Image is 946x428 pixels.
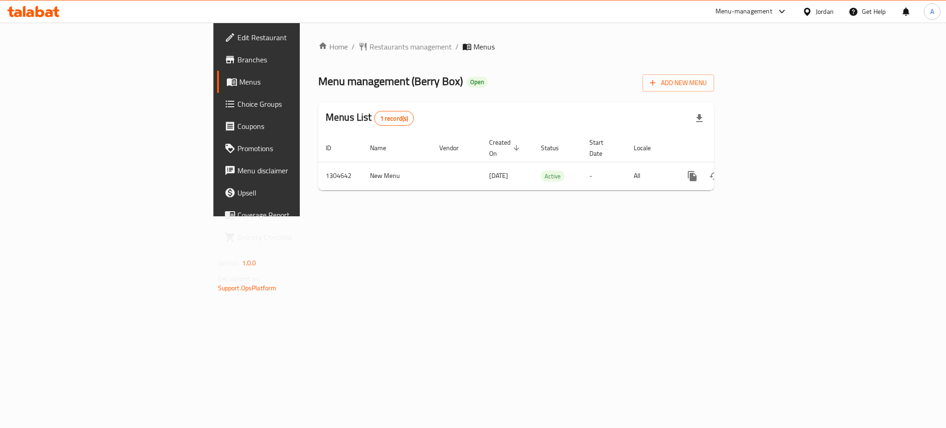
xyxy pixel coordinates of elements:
span: Add New Menu [650,77,707,89]
h2: Menus List [326,110,414,126]
span: Vendor [439,142,471,153]
a: Branches [217,49,371,71]
span: A [930,6,934,17]
span: Menu management ( Berry Box ) [318,71,463,92]
div: Total records count [374,111,414,126]
a: Restaurants management [358,41,452,52]
span: Choice Groups [237,98,364,110]
div: Menu-management [716,6,772,17]
span: Version: [218,257,241,269]
span: Promotions [237,143,364,154]
a: Coupons [217,115,371,137]
span: Coverage Report [237,209,364,220]
span: 1 record(s) [375,114,414,123]
div: Export file [688,107,710,129]
span: [DATE] [489,170,508,182]
span: Coupons [237,121,364,132]
span: Grocery Checklist [237,232,364,243]
span: Status [541,142,571,153]
a: Choice Groups [217,93,371,115]
button: more [681,165,703,187]
table: enhanced table [318,134,777,190]
nav: breadcrumb [318,41,714,52]
span: Open [467,78,488,86]
button: Change Status [703,165,726,187]
span: Start Date [589,137,615,159]
div: Active [541,171,564,182]
span: Branches [237,54,364,65]
td: New Menu [363,162,432,190]
a: Edit Restaurant [217,26,371,49]
span: Restaurants management [370,41,452,52]
span: Created On [489,137,522,159]
th: Actions [674,134,777,162]
span: Name [370,142,398,153]
span: Active [541,171,564,182]
a: Coverage Report [217,204,371,226]
span: Menus [473,41,495,52]
div: Open [467,77,488,88]
a: Upsell [217,182,371,204]
div: Jordan [816,6,834,17]
a: Promotions [217,137,371,159]
span: Upsell [237,187,364,198]
a: Support.OpsPlatform [218,282,277,294]
span: Edit Restaurant [237,32,364,43]
a: Menus [217,71,371,93]
span: 1.0.0 [242,257,256,269]
button: Add New Menu [643,74,714,92]
span: ID [326,142,343,153]
td: - [582,162,626,190]
span: Locale [634,142,663,153]
a: Menu disclaimer [217,159,371,182]
li: / [455,41,459,52]
span: Menu disclaimer [237,165,364,176]
span: Menus [239,76,364,87]
td: All [626,162,674,190]
a: Grocery Checklist [217,226,371,248]
span: Get support on: [218,273,261,285]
